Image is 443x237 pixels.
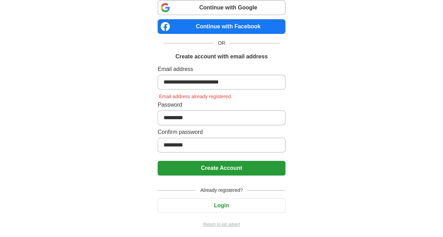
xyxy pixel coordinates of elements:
[158,19,285,34] a: Continue with Facebook
[158,128,285,136] label: Confirm password
[214,39,229,47] span: OR
[158,0,285,15] a: Continue with Google
[158,101,285,109] label: Password
[158,221,285,228] a: Return to job advert
[158,65,285,73] label: Email address
[158,198,285,213] button: Login
[196,187,247,194] span: Already registered?
[158,161,285,175] button: Create Account
[158,94,234,99] span: Email address already registered.
[175,52,268,61] h1: Create account with email address
[158,202,285,208] a: Login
